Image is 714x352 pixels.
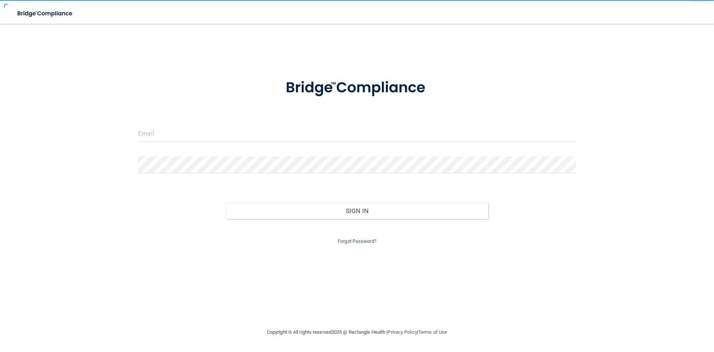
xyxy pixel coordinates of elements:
div: Copyright © All rights reserved 2025 @ Rectangle Health | | [221,320,493,344]
img: bridge_compliance_login_screen.278c3ca4.svg [11,6,80,21]
img: bridge_compliance_login_screen.278c3ca4.svg [270,69,444,107]
a: Privacy Policy [387,329,417,335]
a: Terms of Use [418,329,447,335]
a: Forgot Password? [338,238,376,244]
input: Email [138,125,576,142]
button: Sign In [226,203,489,219]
